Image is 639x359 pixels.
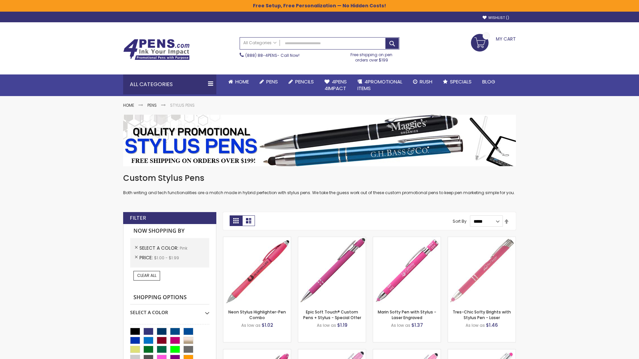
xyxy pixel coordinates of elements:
[486,322,498,328] span: $1.46
[133,271,160,280] a: Clear All
[477,74,501,89] a: Blog
[283,74,319,89] a: Pencils
[337,322,347,328] span: $1.19
[254,74,283,89] a: Pens
[298,237,366,242] a: 4P-MS8B-Pink
[373,237,441,304] img: Marin Softy Pen with Stylus - Laser Engraved-Pink
[130,214,146,222] strong: Filter
[298,349,366,355] a: Ellipse Stylus Pen - LaserMax-Pink
[483,15,509,20] a: Wishlist
[123,102,134,108] a: Home
[298,237,366,304] img: 4P-MS8B-Pink
[324,78,347,92] span: 4Pens 4impact
[262,322,273,328] span: $1.02
[137,273,156,278] span: Clear All
[139,254,154,261] span: Price
[241,322,261,328] span: As low as
[344,50,400,63] div: Free shipping on pen orders over $199
[154,255,179,261] span: $1.00 - $1.99
[123,115,516,166] img: Stylus Pens
[235,78,249,85] span: Home
[411,322,423,328] span: $1.37
[245,53,277,58] a: (888) 88-4PENS
[130,224,209,238] strong: Now Shopping by
[245,53,300,58] span: - Call Now!
[130,291,209,305] strong: Shopping Options
[448,237,516,242] a: Tres-Chic Softy Brights with Stylus Pen - Laser-Pink
[147,102,157,108] a: Pens
[420,78,432,85] span: Rush
[223,349,291,355] a: Ellipse Softy Brights with Stylus Pen - Laser-Pink
[357,78,402,92] span: 4PROMOTIONAL ITEMS
[466,322,485,328] span: As low as
[130,304,209,316] div: Select A Color
[223,237,291,304] img: Neon Stylus Highlighter-Pen Combo-Pink
[378,309,436,320] a: Marin Softy Pen with Stylus - Laser Engraved
[453,309,511,320] a: Tres-Chic Softy Brights with Stylus Pen - Laser
[123,173,516,196] div: Both writing and tech functionalities are a match made in hybrid perfection with stylus pens. We ...
[223,237,291,242] a: Neon Stylus Highlighter-Pen Combo-Pink
[295,78,314,85] span: Pencils
[170,102,195,108] strong: Stylus Pens
[123,173,516,183] h1: Custom Stylus Pens
[373,237,441,242] a: Marin Softy Pen with Stylus - Laser Engraved-Pink
[180,245,187,251] span: Pink
[482,78,495,85] span: Blog
[266,78,278,85] span: Pens
[240,38,280,49] a: All Categories
[438,74,477,89] a: Specials
[391,322,410,328] span: As low as
[139,245,180,251] span: Select A Color
[243,40,277,46] span: All Categories
[408,74,438,89] a: Rush
[317,322,336,328] span: As low as
[373,349,441,355] a: Ellipse Stylus Pen - ColorJet-Pink
[223,74,254,89] a: Home
[448,349,516,355] a: Tres-Chic Softy with Stylus Top Pen - ColorJet-Pink
[352,74,408,96] a: 4PROMOTIONALITEMS
[453,218,467,224] label: Sort By
[228,309,286,320] a: Neon Stylus Highlighter-Pen Combo
[230,215,242,226] strong: Grid
[123,74,216,94] div: All Categories
[303,309,361,320] a: Epic Soft Touch® Custom Pens + Stylus - Special Offer
[319,74,352,96] a: 4Pens4impact
[123,39,190,60] img: 4Pens Custom Pens and Promotional Products
[450,78,472,85] span: Specials
[448,237,516,304] img: Tres-Chic Softy Brights with Stylus Pen - Laser-Pink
